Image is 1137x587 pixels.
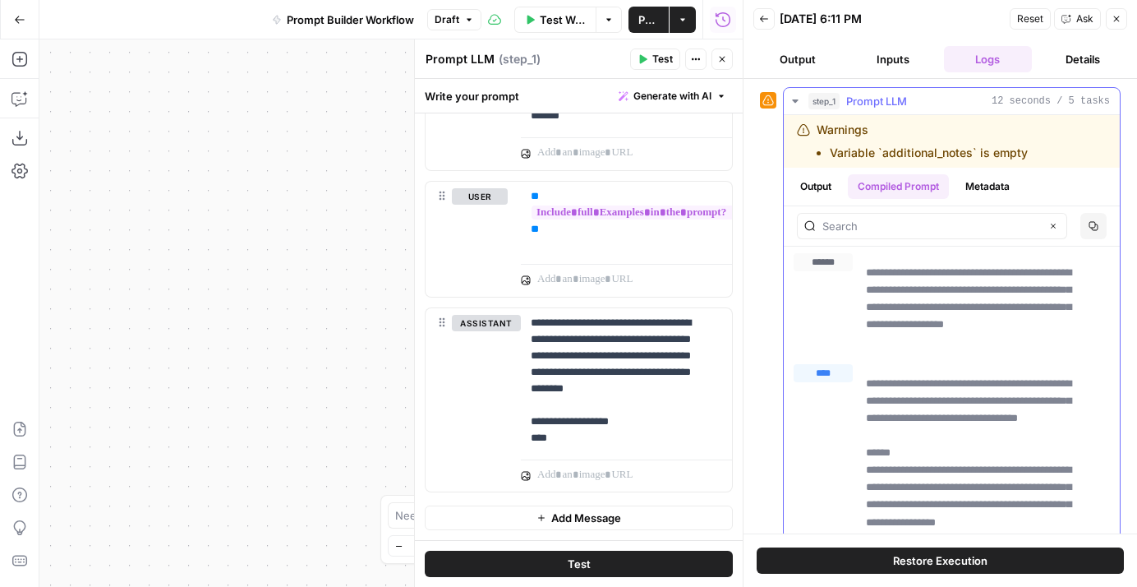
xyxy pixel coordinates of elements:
button: Generate with AI [612,86,733,107]
button: Logs [944,46,1033,72]
span: Test Workflow [540,12,587,28]
button: 12 seconds / 5 tasks [784,88,1120,114]
span: Test [652,52,673,67]
span: Reset [1017,12,1043,26]
button: Ask [1054,8,1101,30]
button: Details [1038,46,1127,72]
div: Write your prompt [415,79,743,113]
span: Publish [638,12,659,28]
span: Ask [1076,12,1093,26]
button: Output [790,174,841,199]
span: Generate with AI [633,89,711,104]
button: Test [425,551,733,577]
button: Test [630,49,680,70]
span: Prompt Builder Workflow [287,12,414,28]
button: Prompt Builder Workflow [262,7,424,33]
span: step_1 [808,93,840,109]
button: Reset [1010,8,1051,30]
button: Compiled Prompt [848,174,949,199]
span: Prompt LLM [846,93,907,109]
button: Restore Execution [757,548,1124,574]
button: Test Workflow [514,7,596,33]
button: Metadata [955,174,1020,199]
div: assistant [426,308,508,492]
span: Test [568,556,591,572]
button: assistant [452,315,521,331]
span: Add Message [551,510,621,526]
input: Search [822,218,1040,234]
button: Publish [628,7,669,33]
div: Warnings [817,122,1028,161]
span: ( step_1 ) [499,51,541,67]
button: Draft [427,9,481,30]
button: Add Message [425,506,733,530]
span: Draft [435,12,459,27]
span: 12 seconds / 5 tasks [992,94,1110,109]
div: 12 seconds / 5 tasks [784,115,1120,579]
textarea: Prompt LLM [426,51,495,67]
button: user [452,188,508,205]
button: Output [753,46,842,72]
button: Inputs [849,46,937,72]
div: user [426,182,508,297]
li: Variable `additional_notes` is empty [830,145,1028,161]
span: Restore Execution [893,552,987,569]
